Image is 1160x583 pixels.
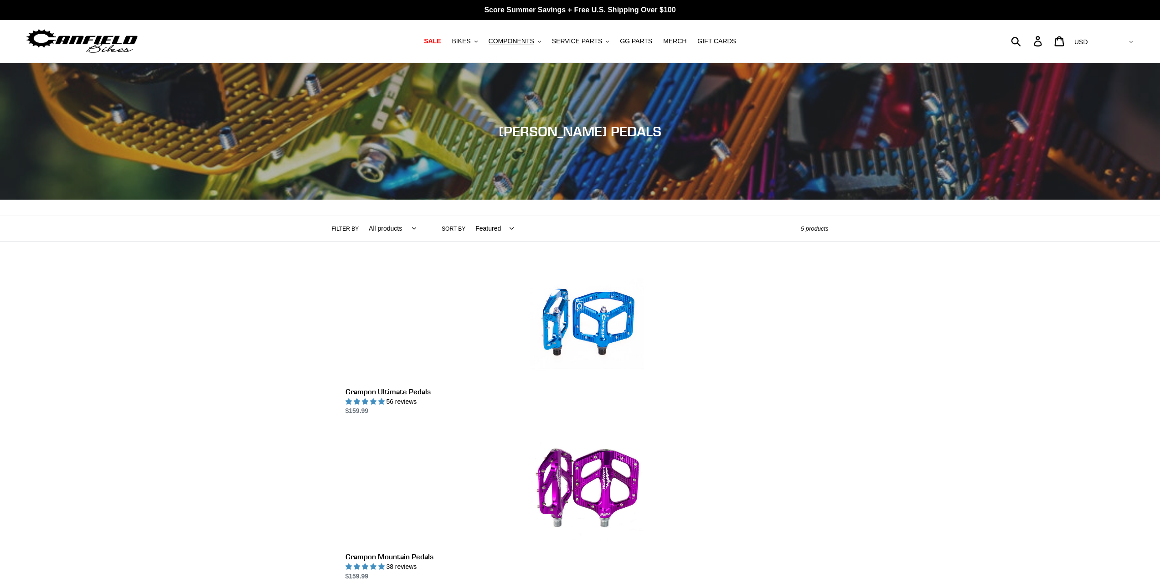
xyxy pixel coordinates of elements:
[663,37,686,45] span: MERCH
[447,35,482,47] button: BIKES
[1016,31,1039,51] input: Search
[659,35,691,47] a: MERCH
[442,225,465,233] label: Sort by
[419,35,445,47] a: SALE
[620,37,652,45] span: GG PARTS
[547,35,614,47] button: SERVICE PARTS
[693,35,741,47] a: GIFT CARDS
[452,37,470,45] span: BIKES
[489,37,534,45] span: COMPONENTS
[552,37,602,45] span: SERVICE PARTS
[484,35,546,47] button: COMPONENTS
[332,225,359,233] label: Filter by
[499,123,661,139] span: [PERSON_NAME] PEDALS
[615,35,657,47] a: GG PARTS
[697,37,736,45] span: GIFT CARDS
[801,225,829,232] span: 5 products
[424,37,441,45] span: SALE
[25,27,139,56] img: Canfield Bikes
